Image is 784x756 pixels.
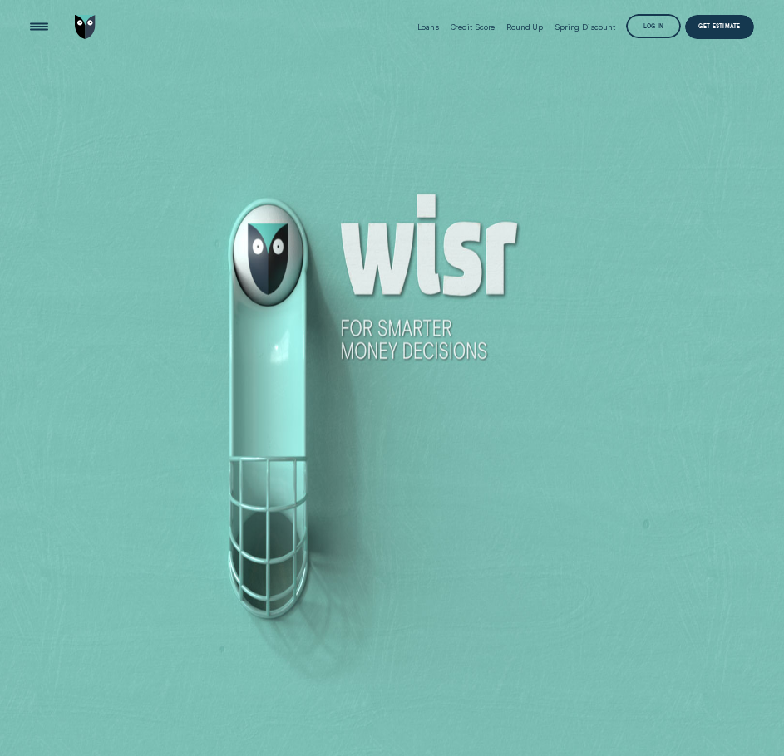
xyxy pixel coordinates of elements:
[75,15,96,39] img: Wisr
[506,22,543,32] div: Round Up
[685,15,754,39] a: Get Estimate
[27,15,51,39] button: Open Menu
[626,14,680,38] button: Log in
[451,22,496,32] div: Credit Score
[555,22,615,32] div: Spring Discount
[417,22,439,32] div: Loans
